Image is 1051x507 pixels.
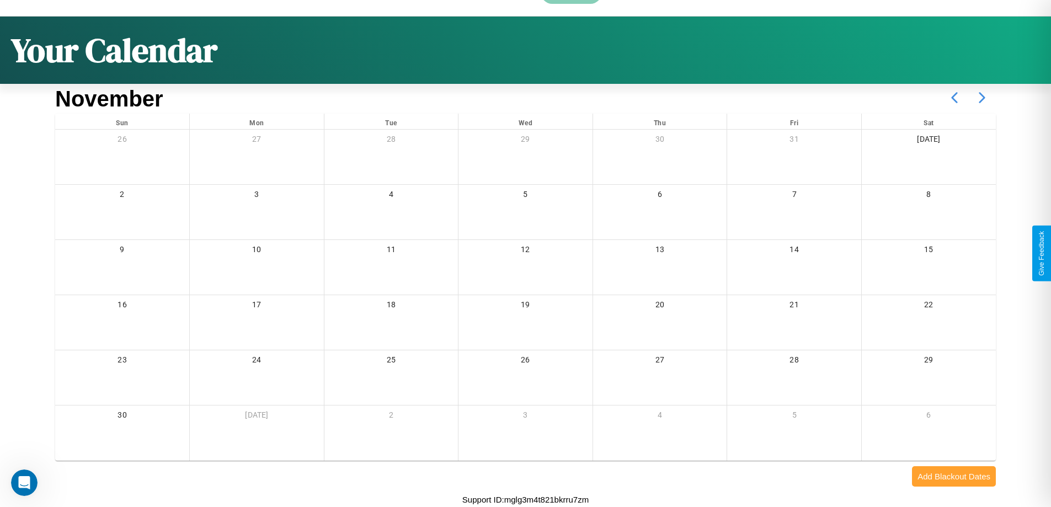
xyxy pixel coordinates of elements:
[727,405,861,428] div: 5
[324,350,458,373] div: 25
[190,185,324,207] div: 3
[862,405,996,428] div: 6
[727,295,861,318] div: 21
[458,240,593,263] div: 12
[462,492,589,507] p: Support ID: mglg3m4t821bkrru7zm
[593,185,727,207] div: 6
[727,185,861,207] div: 7
[1038,231,1045,276] div: Give Feedback
[912,466,996,487] button: Add Blackout Dates
[55,185,189,207] div: 2
[458,130,593,152] div: 29
[727,350,861,373] div: 28
[324,295,458,318] div: 18
[190,240,324,263] div: 10
[593,405,727,428] div: 4
[190,295,324,318] div: 17
[862,114,996,129] div: Sat
[593,295,727,318] div: 20
[458,295,593,318] div: 19
[862,130,996,152] div: [DATE]
[55,240,189,263] div: 9
[593,350,727,373] div: 27
[458,405,593,428] div: 3
[11,469,38,496] iframe: Intercom live chat
[324,405,458,428] div: 2
[727,130,861,152] div: 31
[190,350,324,373] div: 24
[190,405,324,428] div: [DATE]
[190,114,324,129] div: Mon
[593,130,727,152] div: 30
[862,185,996,207] div: 8
[55,295,189,318] div: 16
[55,114,189,129] div: Sun
[11,28,217,73] h1: Your Calendar
[593,240,727,263] div: 13
[593,114,727,129] div: Thu
[55,350,189,373] div: 23
[458,114,593,129] div: Wed
[55,130,189,152] div: 26
[324,114,458,129] div: Tue
[324,130,458,152] div: 28
[727,114,861,129] div: Fri
[458,350,593,373] div: 26
[55,405,189,428] div: 30
[324,240,458,263] div: 11
[727,240,861,263] div: 14
[458,185,593,207] div: 5
[324,185,458,207] div: 4
[190,130,324,152] div: 27
[55,87,163,111] h2: November
[862,240,996,263] div: 15
[862,295,996,318] div: 22
[862,350,996,373] div: 29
